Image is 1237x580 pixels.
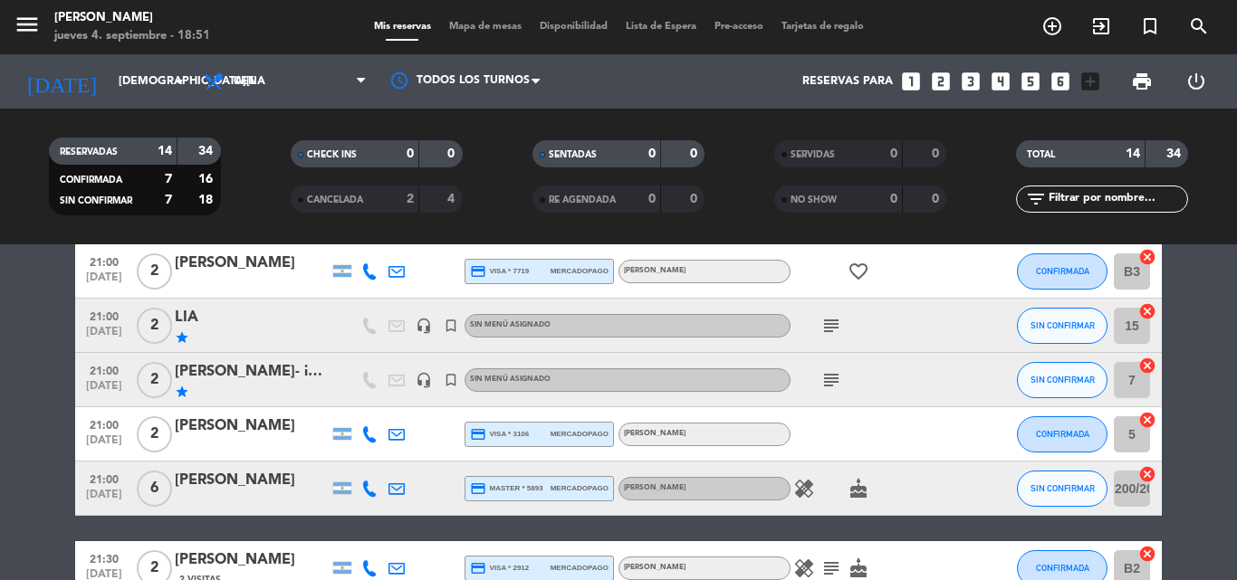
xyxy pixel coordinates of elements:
span: Reservas para [802,75,893,88]
strong: 34 [198,145,216,157]
span: Lista de Espera [617,22,705,32]
i: menu [14,11,41,38]
span: Sin menú asignado [470,321,551,328]
button: SIN CONFIRMAR [1017,471,1108,507]
strong: 0 [407,147,414,160]
strong: 0 [932,147,943,160]
div: LIA [175,306,329,329]
span: [DATE] [82,489,127,509]
span: RE AGENDADA [549,195,616,204]
span: [PERSON_NAME] [624,564,686,571]
i: turned_in_not [1139,15,1161,37]
i: star [175,385,189,399]
span: CONFIRMADA [1036,563,1089,573]
span: [PERSON_NAME] [624,267,686,274]
i: subject [820,369,842,391]
i: subject [820,315,842,337]
span: 21:00 [82,359,127,380]
span: TOTAL [1027,150,1055,159]
strong: 14 [1126,147,1140,160]
strong: 0 [890,147,897,160]
span: Disponibilidad [531,22,617,32]
div: jueves 4. septiembre - 18:51 [54,27,210,45]
span: print [1131,71,1153,92]
i: turned_in_not [443,318,459,334]
span: mercadopago [551,482,609,494]
i: looks_4 [989,70,1012,93]
span: mercadopago [551,562,609,574]
i: cake [848,557,869,579]
span: SENTADAS [549,150,597,159]
span: 2 [137,253,172,290]
div: [PERSON_NAME] [175,548,329,572]
button: CONFIRMADA [1017,253,1108,290]
span: Mis reservas [365,22,440,32]
span: [DATE] [82,271,127,292]
i: add_circle_outline [1041,15,1063,37]
i: looks_6 [1049,70,1072,93]
i: credit_card [470,480,486,497]
i: cancel [1138,545,1156,563]
i: credit_card [470,560,486,576]
span: CONFIRMADA [1036,429,1089,439]
span: [DATE] [82,434,127,455]
span: visa * 3106 [470,426,529,442]
strong: 14 [158,145,172,157]
span: SIN CONFIRMAR [1031,375,1095,385]
i: favorite_border [848,261,869,282]
span: Sin menú asignado [470,376,551,383]
i: credit_card [470,263,486,280]
i: cancel [1138,411,1156,429]
span: 21:00 [82,414,127,434]
span: 2 [137,362,172,398]
i: subject [820,557,842,579]
strong: 7 [165,173,172,185]
div: [PERSON_NAME] [175,414,329,438]
i: add_box [1079,70,1102,93]
span: [DATE] [82,326,127,347]
i: cancel [1138,302,1156,320]
i: looks_3 [959,70,983,93]
i: looks_one [899,70,923,93]
span: 2 [137,308,172,344]
i: [DATE] [14,62,110,101]
span: [DATE] [82,380,127,401]
i: cancel [1138,248,1156,266]
button: menu [14,11,41,44]
button: CONFIRMADA [1017,416,1108,452]
strong: 0 [690,147,701,160]
i: healing [793,478,815,499]
span: 21:00 [82,251,127,271]
strong: 0 [690,193,701,205]
i: looks_two [929,70,953,93]
span: NO SHOW [791,195,837,204]
span: [PERSON_NAME] [624,430,686,437]
i: cancel [1138,465,1156,483]
div: [PERSON_NAME] [54,9,210,27]
span: Cena [234,75,265,88]
i: filter_list [1025,188,1047,210]
i: turned_in_not [443,372,459,388]
span: 2 [137,416,172,452]
i: healing [793,557,815,579]
span: visa * 7719 [470,263,529,280]
span: 21:00 [82,305,127,326]
strong: 4 [447,193,458,205]
span: Tarjetas de regalo [772,22,873,32]
i: exit_to_app [1090,15,1112,37]
span: CHECK INS [307,150,357,159]
span: CONFIRMADA [60,176,122,185]
i: cake [848,478,869,499]
div: [PERSON_NAME] [175,469,329,492]
i: star [175,330,189,345]
span: visa * 2912 [470,560,529,576]
div: [PERSON_NAME]- inlfuencer [175,360,329,384]
span: [PERSON_NAME] [624,484,686,491]
span: master * 5893 [470,480,543,497]
i: headset_mic [416,372,432,388]
span: 6 [137,471,172,507]
div: LOG OUT [1169,54,1223,109]
button: SIN CONFIRMAR [1017,362,1108,398]
span: RESERVADAS [60,147,118,157]
span: CONFIRMADA [1036,266,1089,276]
